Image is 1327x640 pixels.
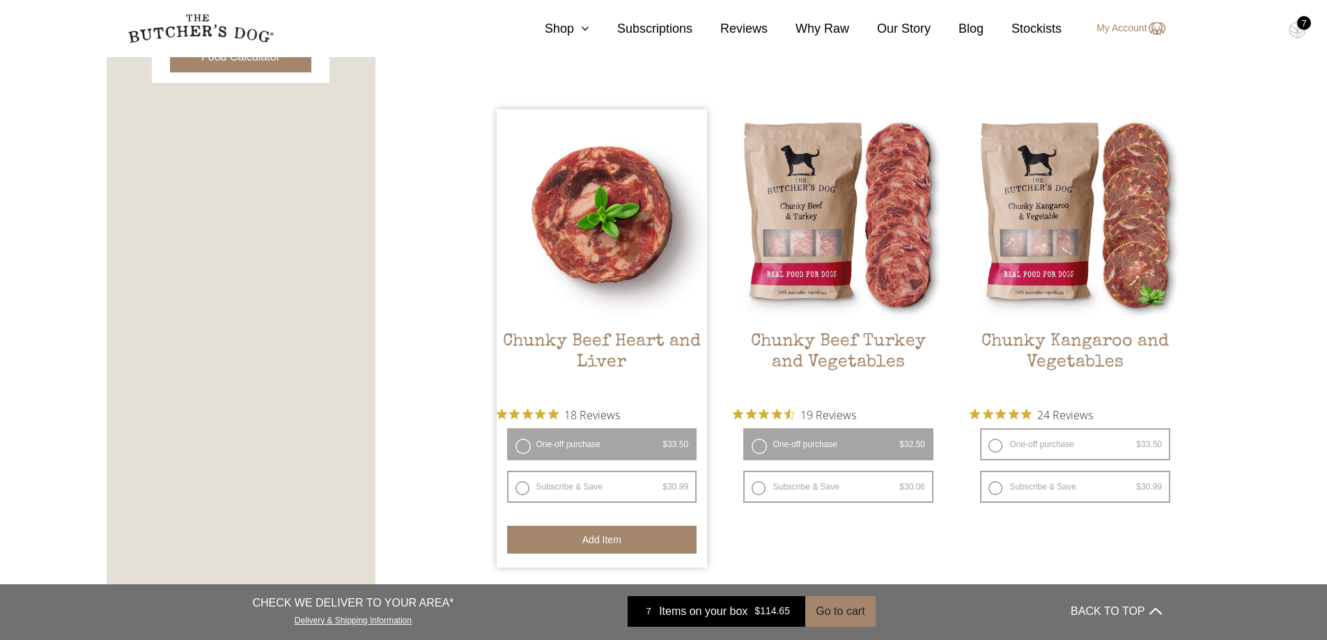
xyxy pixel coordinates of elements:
p: CHECK WE DELIVER TO YOUR AREA* [252,595,453,611]
a: Blog [931,19,984,38]
a: 7 Items on your box $114.65 [628,596,805,627]
a: Our Story [849,19,931,38]
label: Subscribe & Save [980,471,1170,503]
a: Shop [517,19,589,38]
button: BACK TO TOP [1071,595,1161,628]
button: Rated 4.8 out of 5 stars from 24 reviews. Jump to reviews. [970,404,1093,425]
img: Chunky Kangaroo and Vegetables [970,109,1181,320]
a: Stockists [984,19,1062,38]
span: $ [662,439,667,449]
bdi: 33.50 [1136,439,1162,449]
h2: Chunky Beef Heart and Liver [497,331,708,397]
a: Reviews [692,19,768,38]
a: Chunky Kangaroo and VegetablesChunky Kangaroo and Vegetables [970,109,1181,397]
img: TBD_Cart-Empty.png [1289,21,1306,39]
button: Rated 4.9 out of 5 stars from 18 reviews. Jump to reviews. [497,404,620,425]
button: Add item [507,526,697,554]
a: Delivery & Shipping Information [295,612,412,625]
span: 18 Reviews [564,404,620,425]
span: $ [1136,439,1141,449]
bdi: 32.50 [899,439,925,449]
a: Subscriptions [589,19,692,38]
span: $ [899,439,904,449]
div: 7 [638,604,659,618]
button: Rated 4.7 out of 5 stars from 19 reviews. Jump to reviews. [733,404,856,425]
span: 19 Reviews [800,404,856,425]
a: My Account [1082,20,1165,37]
a: Why Raw [768,19,849,38]
bdi: 30.99 [1136,482,1162,492]
a: Chunky Beef Turkey and VegetablesChunky Beef Turkey and Vegetables [733,109,944,397]
label: Subscribe & Save [743,471,933,503]
span: 24 Reviews [1037,404,1093,425]
label: One-off purchase [980,428,1170,460]
label: One-off purchase [743,428,933,460]
label: Subscribe & Save [507,471,697,503]
bdi: 30.99 [662,482,688,492]
a: Chunky Beef Heart and Liver [497,109,708,397]
bdi: 30.06 [899,482,925,492]
span: $ [754,606,760,617]
bdi: 33.50 [662,439,688,449]
label: One-off purchase [507,428,697,460]
div: 7 [1297,16,1311,30]
bdi: 114.65 [754,606,790,617]
img: Chunky Beef Turkey and Vegetables [733,109,944,320]
button: Go to cart [805,596,875,627]
span: Items on your box [659,603,747,620]
span: $ [662,482,667,492]
span: $ [899,482,904,492]
h2: Chunky Kangaroo and Vegetables [970,331,1181,397]
span: $ [1136,482,1141,492]
h2: Chunky Beef Turkey and Vegetables [733,331,944,397]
